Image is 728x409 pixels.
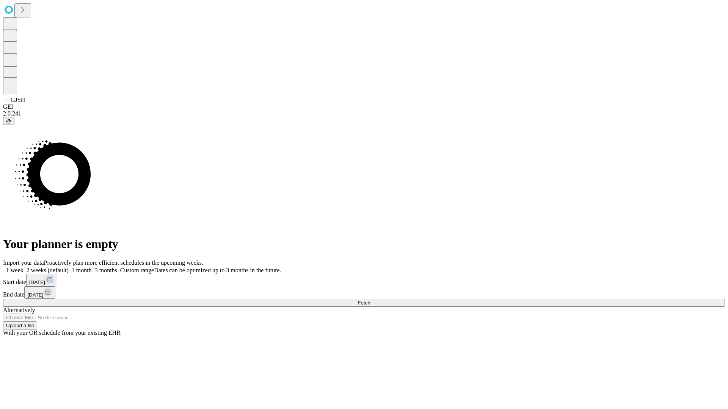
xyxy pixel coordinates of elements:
button: [DATE] [26,274,57,286]
div: GEI [3,103,725,110]
button: [DATE] [24,286,55,299]
span: With your OR schedule from your existing EHR [3,329,121,336]
span: Proactively plan more efficient schedules in the upcoming weeks. [44,259,203,266]
span: Alternatively [3,307,35,313]
span: @ [6,118,11,124]
span: GJSH [11,97,25,103]
button: Upload a file [3,322,37,329]
span: 1 month [72,267,92,273]
div: 2.0.241 [3,110,725,117]
div: Start date [3,274,725,286]
span: Custom range [120,267,154,273]
span: 1 week [6,267,24,273]
button: @ [3,117,14,125]
span: [DATE] [29,279,45,285]
span: [DATE] [27,292,43,298]
span: 2 weeks (default) [27,267,69,273]
span: Fetch [358,300,370,306]
div: End date [3,286,725,299]
span: Import your data [3,259,44,266]
span: Dates can be optimized up to 3 months in the future. [154,267,281,273]
button: Fetch [3,299,725,307]
h1: Your planner is empty [3,237,725,251]
span: 3 months [95,267,117,273]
